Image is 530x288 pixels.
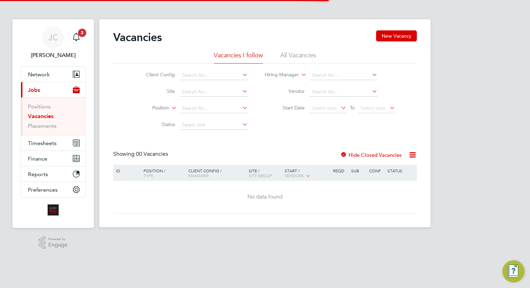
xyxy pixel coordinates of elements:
[21,97,85,135] div: Jobs
[28,155,47,162] span: Finance
[310,87,377,97] input: Search for...
[138,165,187,181] div: Position /
[39,236,68,249] a: Powered byEngage
[48,33,58,42] span: JC
[285,173,304,178] span: Vendors
[28,186,58,193] span: Preferences
[214,51,263,64] li: Vacancies I follow
[247,165,283,181] div: Site /
[310,70,377,80] input: Search for...
[28,123,57,129] a: Placements
[28,140,57,146] span: Timesheets
[135,121,175,127] label: Status
[28,103,51,110] a: Positions
[376,30,417,41] button: New Vacancy
[12,19,94,228] nav: Main navigation
[48,242,68,248] span: Engage
[180,87,248,97] input: Search for...
[21,166,85,182] button: Reports
[265,105,305,111] label: Start Date
[21,204,86,215] a: Go to home page
[187,165,247,181] div: Client Config /
[367,165,385,176] div: Conf
[21,82,85,97] button: Jobs
[48,204,59,215] img: alliancemsp-logo-retina.png
[21,26,86,59] a: JC[PERSON_NAME]
[386,165,416,176] div: Status
[113,151,169,158] div: Showing
[331,165,349,176] div: Reqd
[135,88,175,94] label: Site
[312,105,337,111] span: Select date
[180,120,248,130] input: Select one
[114,193,416,201] div: No data found
[180,70,248,80] input: Search for...
[114,165,138,176] div: ID
[21,151,85,166] button: Finance
[136,151,168,157] span: 00 Vacancies
[78,29,86,37] span: 3
[340,152,402,158] label: Hide Closed Vacancies
[283,165,331,182] div: Start /
[28,71,50,78] span: Network
[21,67,85,82] button: Network
[188,173,209,178] span: Manager
[265,88,305,94] label: Vendor
[113,30,162,44] h2: Vacancies
[280,51,316,64] li: All Vacancies
[135,71,175,78] label: Client Config
[180,104,248,113] input: Search for...
[21,51,86,59] span: Jodie Canning
[48,236,68,242] span: Powered by
[249,173,272,178] span: Site Group
[259,71,299,78] label: Hiring Manager
[350,165,367,176] div: Sub
[69,26,83,48] a: 3
[21,182,85,197] button: Preferences
[361,105,385,111] span: Select date
[21,135,85,151] button: Timesheets
[502,260,524,282] button: Engage Resource Center
[348,103,357,112] span: To
[28,87,40,93] span: Jobs
[129,105,169,112] label: Position
[144,173,153,178] span: Type
[28,113,53,119] a: Vacancies
[28,171,48,177] span: Reports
